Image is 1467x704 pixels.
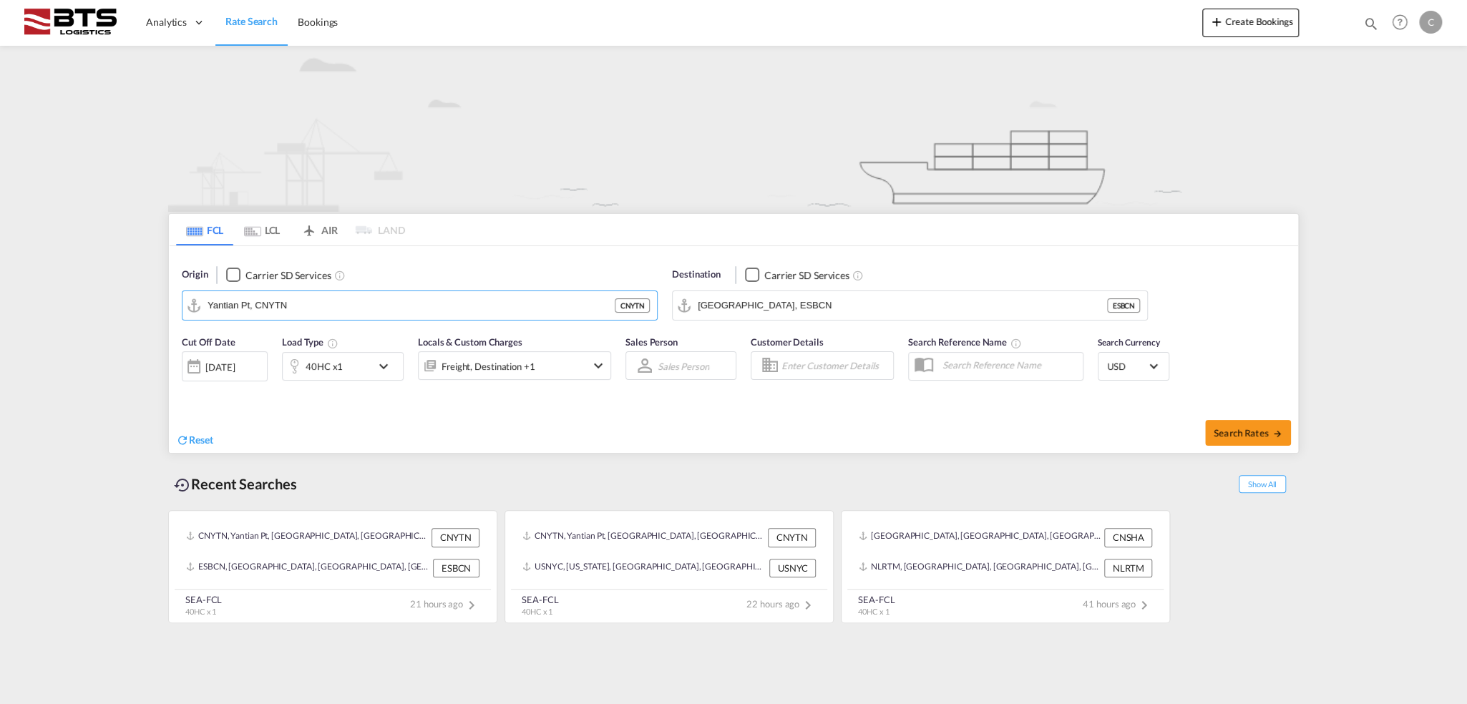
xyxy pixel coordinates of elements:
[615,298,650,313] div: CNYTN
[298,16,338,28] span: Bookings
[168,468,303,500] div: Recent Searches
[1106,356,1161,376] md-select: Select Currency: $ USDUnited States Dollar
[1010,338,1022,349] md-icon: Your search will be saved by the below given name
[306,356,343,376] div: 40HC x1
[841,510,1170,623] recent-search-card: [GEOGRAPHIC_DATA], [GEOGRAPHIC_DATA], [GEOGRAPHIC_DATA], [GEOGRAPHIC_DATA] & [GEOGRAPHIC_DATA], [...
[146,15,187,29] span: Analytics
[799,597,817,614] md-icon: icon-chevron-right
[522,528,764,547] div: CNYTN, Yantian Pt, China, Greater China & Far East Asia, Asia Pacific
[1419,11,1442,34] div: C
[327,338,338,349] md-icon: Select multiple loads to view rates
[1104,559,1152,577] div: NLRTM
[182,268,208,282] span: Origin
[21,6,118,39] img: cdcc71d0be7811ed9adfbf939d2aa0e8.png
[1388,10,1419,36] div: Help
[590,357,607,374] md-icon: icon-chevron-down
[176,214,233,245] md-tab-item: FCL
[522,593,558,606] div: SEA-FCL
[205,361,235,373] div: [DATE]
[176,433,213,449] div: icon-refreshReset
[185,593,222,606] div: SEA-FCL
[410,598,480,610] span: 21 hours ago
[418,351,611,380] div: Freight Destination Factory Stuffingicon-chevron-down
[852,270,864,281] md-icon: Unchecked: Search for CY (Container Yard) services for all selected carriers.Checked : Search for...
[291,214,348,245] md-tab-item: AIR
[1107,298,1140,313] div: ESBCN
[505,510,834,623] recent-search-card: CNYTN, Yantian Pt, [GEOGRAPHIC_DATA], [GEOGRAPHIC_DATA] & [GEOGRAPHIC_DATA], [GEOGRAPHIC_DATA] CN...
[745,268,849,283] md-checkbox: Checkbox No Ink
[1205,420,1291,446] button: Search Ratesicon-arrow-right
[182,291,657,320] md-input-container: Yantian Pt, CNYTN
[182,380,192,399] md-datepicker: Select
[433,559,479,577] div: ESBCN
[859,528,1101,547] div: CNSHA, Shanghai, China, Greater China & Far East Asia, Asia Pacific
[1388,10,1412,34] span: Help
[1214,427,1282,439] span: Search Rates
[375,358,399,375] md-icon: icon-chevron-down
[1202,9,1299,37] button: icon-plus 400-fgCreate Bookings
[225,15,278,27] span: Rate Search
[859,559,1101,577] div: NLRTM, Rotterdam, Netherlands, Western Europe, Europe
[769,559,816,577] div: USNYC
[1208,13,1225,30] md-icon: icon-plus 400-fg
[1363,16,1379,37] div: icon-magnify
[334,270,346,281] md-icon: Unchecked: Search for CY (Container Yard) services for all selected carriers.Checked : Search for...
[858,607,889,616] span: 40HC x 1
[908,336,1022,348] span: Search Reference Name
[1239,475,1286,493] span: Show All
[282,352,404,381] div: 40HC x1icon-chevron-down
[189,434,213,446] span: Reset
[176,214,405,245] md-pagination-wrapper: Use the left and right arrow keys to navigate between tabs
[522,559,766,577] div: USNYC, New York, NY, United States, North America, Americas
[656,356,711,376] md-select: Sales Person
[186,559,429,577] div: ESBCN, Barcelona, Spain, Southern Europe, Europe
[168,510,497,623] recent-search-card: CNYTN, Yantian Pt, [GEOGRAPHIC_DATA], [GEOGRAPHIC_DATA] & [GEOGRAPHIC_DATA], [GEOGRAPHIC_DATA] CN...
[182,351,268,381] div: [DATE]
[208,295,615,316] input: Search by Port
[245,268,331,283] div: Carrier SD Services
[432,528,479,547] div: CNYTN
[442,356,535,376] div: Freight Destination Factory Stuffing
[673,291,1147,320] md-input-container: Barcelona, ESBCN
[168,46,1299,212] img: new-FCL.png
[418,336,522,348] span: Locals & Custom Charges
[625,336,678,348] span: Sales Person
[185,607,216,616] span: 40HC x 1
[764,268,849,283] div: Carrier SD Services
[233,214,291,245] md-tab-item: LCL
[858,593,895,606] div: SEA-FCL
[698,295,1107,316] input: Search by Port
[176,434,189,446] md-icon: icon-refresh
[1083,598,1153,610] span: 41 hours ago
[746,598,817,610] span: 22 hours ago
[751,336,823,348] span: Customer Details
[186,528,428,547] div: CNYTN, Yantian Pt, China, Greater China & Far East Asia, Asia Pacific
[1363,16,1379,31] md-icon: icon-magnify
[1098,337,1160,348] span: Search Currency
[1107,360,1147,373] span: USD
[169,246,1298,453] div: Origin Checkbox No InkUnchecked: Search for CY (Container Yard) services for all selected carrier...
[1136,597,1153,614] md-icon: icon-chevron-right
[174,476,191,494] md-icon: icon-backup-restore
[781,355,889,376] input: Enter Customer Details
[935,354,1083,376] input: Search Reference Name
[182,336,235,348] span: Cut Off Date
[522,607,552,616] span: 40HC x 1
[1104,528,1152,547] div: CNSHA
[463,597,480,614] md-icon: icon-chevron-right
[301,222,318,233] md-icon: icon-airplane
[672,268,721,282] span: Destination
[768,528,816,547] div: CNYTN
[1272,429,1282,439] md-icon: icon-arrow-right
[226,268,331,283] md-checkbox: Checkbox No Ink
[282,336,338,348] span: Load Type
